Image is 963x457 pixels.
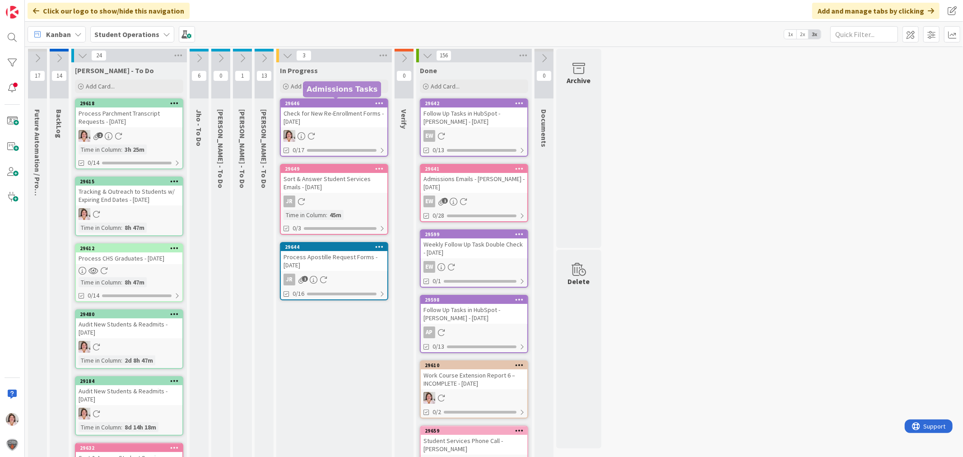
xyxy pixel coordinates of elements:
span: 2 [97,132,103,138]
div: 29610Work Course Extension Report 6 – INCOMPLETE - [DATE] [421,361,527,389]
div: 29646 [281,99,387,107]
span: Jho - To Do [195,109,204,146]
span: 0/2 [433,407,441,417]
img: EW [79,130,90,142]
span: 0 [536,70,552,81]
div: 29184Audit New Students & Readmits - [DATE] [76,377,182,405]
span: 0/16 [293,289,304,298]
div: Delete [568,276,590,287]
input: Quick Filter... [830,26,898,42]
span: 6 [191,70,207,81]
img: avatar [6,438,19,451]
div: Click our logo to show/hide this navigation [28,3,190,19]
div: EW [421,261,527,273]
span: In Progress [280,66,318,75]
span: 2x [796,30,809,39]
div: 29642 [425,100,527,107]
img: EW [79,341,90,353]
div: Add and manage tabs by clicking [812,3,940,19]
div: Time in Column [79,355,121,365]
div: Weekly Follow Up Task Double Check - [DATE] [421,238,527,258]
div: 29599Weekly Follow Up Task Double Check - [DATE] [421,230,527,258]
span: : [121,422,122,432]
div: Audit New Students & Readmits - [DATE] [76,385,182,405]
span: Documents [540,109,549,147]
div: 29184 [76,377,182,385]
div: 29598Follow Up Tasks in HubSpot - [PERSON_NAME] - [DATE] [421,296,527,324]
div: Admissions Emails - [PERSON_NAME] - [DATE] [421,173,527,193]
div: 29599 [421,230,527,238]
span: 17 [30,70,45,81]
span: : [121,277,122,287]
div: 29632 [76,444,182,452]
img: EW [6,413,19,426]
div: 29641 [421,165,527,173]
span: Support [19,1,41,12]
div: 29646 [285,100,387,107]
div: 3h 25m [122,145,147,154]
div: EW [281,130,387,142]
div: Process Apostille Request Forms - [DATE] [281,251,387,271]
div: EW [421,196,527,207]
span: 0/13 [433,145,444,155]
div: 29659 [421,427,527,435]
div: 29612 [80,245,182,252]
span: 13 [256,70,272,81]
div: 29649 [285,166,387,172]
img: EW [423,392,435,404]
span: Amanda - To Do [260,109,269,188]
div: Work Course Extension Report 6 – INCOMPLETE - [DATE] [421,369,527,389]
span: Zaida - To Do [216,109,225,188]
span: 1 [302,276,308,282]
img: EW [79,408,90,420]
span: Emilie - To Do [75,66,154,75]
span: 156 [436,50,451,61]
div: 29618 [80,100,182,107]
span: Verify [400,109,409,129]
div: 29615 [80,178,182,185]
b: Student Operations [94,30,159,39]
div: EW [423,130,435,142]
div: Check for New Re-Enrollment Forms - [DATE] [281,107,387,127]
div: 29659 [425,428,527,434]
span: 0/1 [433,276,441,286]
span: 0/14 [88,291,99,300]
span: 1 [235,70,250,81]
div: 8h 47m [122,223,147,233]
div: 29615 [76,177,182,186]
span: BackLog [55,109,64,138]
div: 8h 47m [122,277,147,287]
div: 29642 [421,99,527,107]
div: 29644Process Apostille Request Forms - [DATE] [281,243,387,271]
div: Time in Column [79,145,121,154]
span: Add Card... [86,82,115,90]
div: Follow Up Tasks in HubSpot - [PERSON_NAME] - [DATE] [421,107,527,127]
div: Sort & Answer Student Services Emails - [DATE] [281,173,387,193]
img: EW [79,208,90,220]
div: 29610 [425,362,527,368]
div: Audit New Students & Readmits - [DATE] [76,318,182,338]
span: 0/17 [293,145,304,155]
span: 14 [51,70,67,81]
div: 29618Process Parchment Transcript Requests - [DATE] [76,99,182,127]
span: 24 [91,50,107,61]
div: 45m [327,210,344,220]
span: 0/14 [88,158,99,168]
div: 2d 8h 47m [122,355,155,365]
span: Done [420,66,437,75]
div: 29659Student Services Phone Call - [PERSON_NAME] [421,427,527,455]
div: 29646Check for New Re-Enrollment Forms - [DATE] [281,99,387,127]
div: 29618 [76,99,182,107]
div: EW [423,196,435,207]
span: 0/3 [293,224,301,233]
span: : [121,355,122,365]
span: 3x [809,30,821,39]
div: 29598 [421,296,527,304]
span: Future Automation / Process Building [33,109,42,232]
div: EW [76,208,182,220]
div: EW [76,130,182,142]
h5: Admissions Tasks [307,85,377,93]
div: 29480Audit New Students & Readmits - [DATE] [76,310,182,338]
div: 29641 [425,166,527,172]
div: 29184 [80,378,182,384]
